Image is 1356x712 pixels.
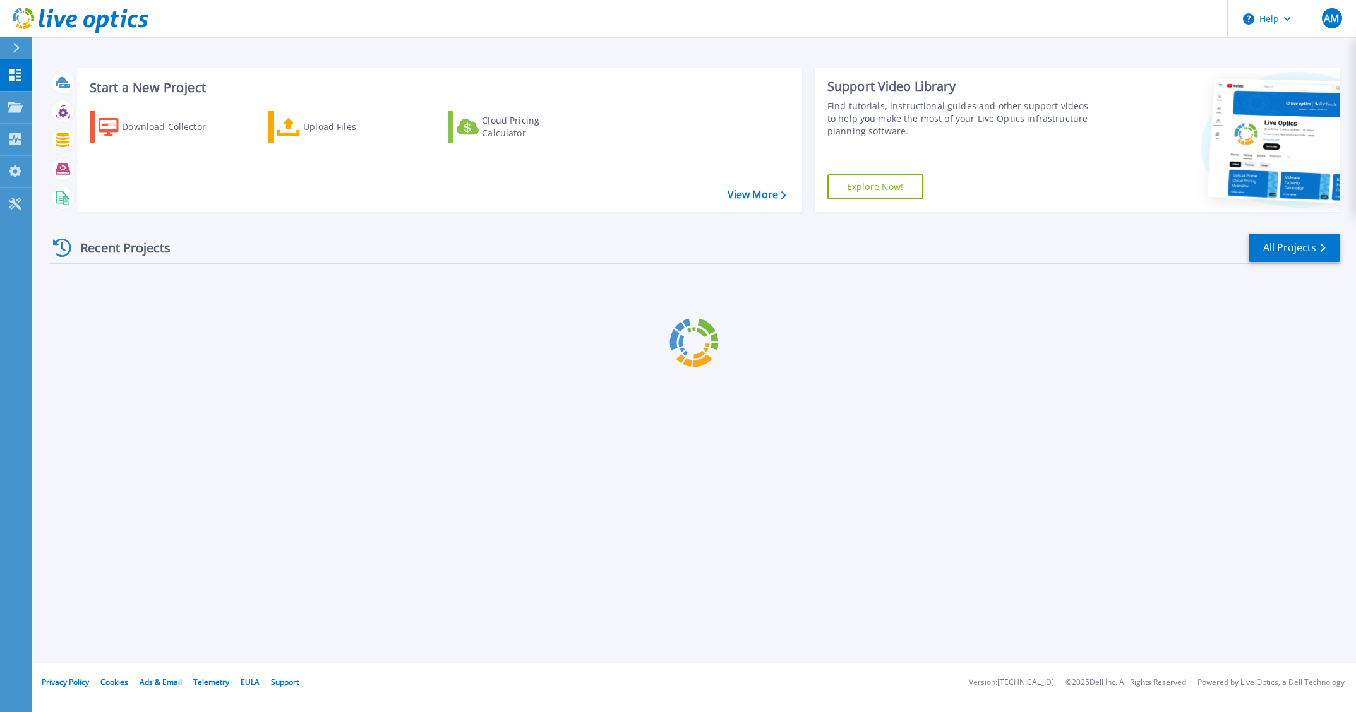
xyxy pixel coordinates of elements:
[140,677,182,687] a: Ads & Email
[448,111,589,143] a: Cloud Pricing Calculator
[827,174,923,199] a: Explore Now!
[90,81,786,95] h3: Start a New Project
[827,78,1097,95] div: Support Video Library
[482,114,583,139] div: Cloud Pricing Calculator
[122,114,223,139] div: Download Collector
[241,677,260,687] a: EULA
[193,677,229,687] a: Telemetry
[1249,234,1340,262] a: All Projects
[1324,13,1339,23] span: AM
[1197,679,1345,687] li: Powered by Live Optics, a Dell Technology
[271,677,299,687] a: Support
[728,189,786,201] a: View More
[90,111,231,143] a: Download Collector
[268,111,409,143] a: Upload Files
[303,114,404,139] div: Upload Files
[49,232,188,263] div: Recent Projects
[1065,679,1186,687] li: © 2025 Dell Inc. All Rights Reserved
[827,100,1097,138] div: Find tutorials, instructional guides and other support videos to help you make the most of your L...
[42,677,89,687] a: Privacy Policy
[100,677,128,687] a: Cookies
[969,679,1054,687] li: Version: [TECHNICAL_ID]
